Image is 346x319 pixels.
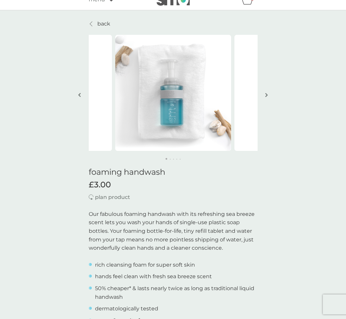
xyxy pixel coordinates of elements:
[95,304,158,313] p: dermatologically tested
[95,284,258,301] p: 50% cheaper* & lasts nearly twice as long as traditional liquid handwash
[89,210,258,252] p: Our fabulous foaming handwash with its refreshing sea breeze scent lets you wash your hands of si...
[265,93,268,97] img: right-arrow.svg
[89,20,110,28] a: back
[97,20,110,28] p: back
[95,193,130,202] p: plan product
[78,93,81,97] img: left-arrow.svg
[95,261,195,269] p: rich cleansing foam for super soft skin
[95,272,212,281] p: hands feel clean with fresh sea breeze scent
[89,167,258,177] h1: foaming handwash
[89,180,111,190] span: £3.00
